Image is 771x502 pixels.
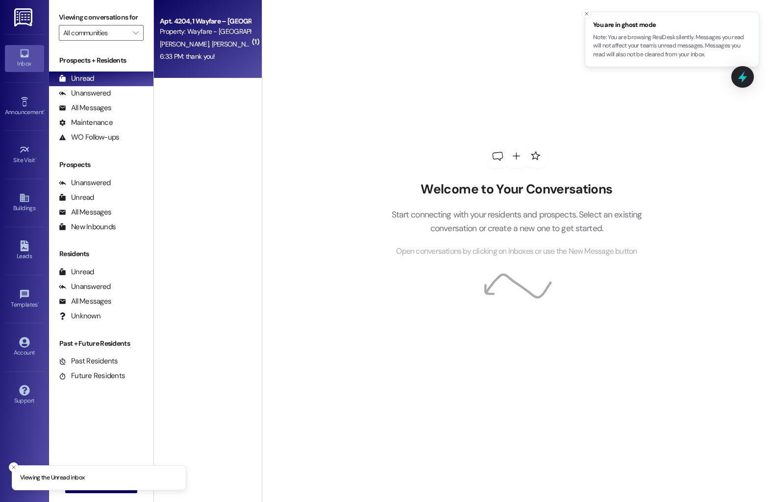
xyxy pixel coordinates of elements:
p: Note: You are browsing ResiDesk silently. Messages you read will not affect your team's unread me... [593,33,751,59]
a: Account [5,334,44,360]
span: [PERSON_NAME] [160,40,212,48]
h2: Welcome to Your Conversations [376,182,657,197]
div: Unanswered [59,88,111,98]
i:  [133,29,138,37]
div: Residents [49,249,153,259]
a: Leads [5,238,44,264]
div: Maintenance [59,118,113,128]
span: [PERSON_NAME] [211,40,260,48]
input: All communities [63,25,128,41]
a: Support [5,382,44,408]
div: Unknown [59,311,100,321]
a: Buildings [5,190,44,216]
div: WO Follow-ups [59,132,119,143]
a: Inbox [5,45,44,72]
div: Unread [59,192,94,203]
div: Past + Future Residents [49,338,153,349]
div: All Messages [59,207,111,217]
button: Close toast [9,462,19,472]
div: Future Residents [59,371,125,381]
div: New Inbounds [59,222,116,232]
img: ResiDesk Logo [14,8,34,26]
div: Prospects [49,160,153,170]
a: Site Visit • [5,142,44,168]
div: Unread [59,267,94,277]
span: • [35,155,37,162]
div: Unanswered [59,178,111,188]
span: You are in ghost mode [593,20,751,30]
div: Past Residents [59,356,118,366]
div: Prospects + Residents [49,55,153,66]
div: Unanswered [59,282,111,292]
div: All Messages [59,103,111,113]
div: Unread [59,73,94,84]
div: All Messages [59,296,111,307]
p: Start connecting with your residents and prospects. Select an existing conversation or create a n... [376,208,657,236]
a: Templates • [5,286,44,312]
label: Viewing conversations for [59,10,144,25]
button: Close toast [582,9,592,19]
div: Apt. 4204, 1 Wayfare – [GEOGRAPHIC_DATA] [160,16,250,26]
span: • [44,107,45,114]
span: • [38,300,39,307]
div: 6:33 PM: thank you! [160,52,215,61]
div: Property: Wayfare - [GEOGRAPHIC_DATA] [160,26,250,37]
span: Open conversations by clicking on inboxes or use the New Message button [396,245,637,258]
p: Viewing the Unread inbox [20,474,84,482]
